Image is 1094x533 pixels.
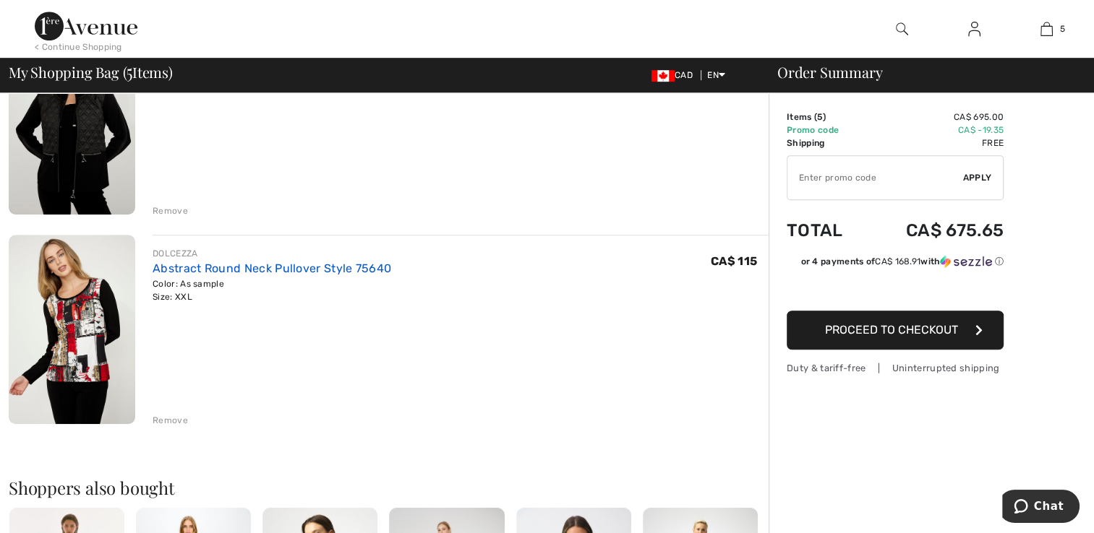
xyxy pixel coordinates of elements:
[127,61,132,80] span: 5
[957,20,992,38] a: Sign In
[787,311,1004,350] button: Proceed to Checkout
[787,361,1004,375] div: Duty & tariff-free | Uninterrupted shipping
[866,136,1004,149] td: Free
[760,65,1085,79] div: Order Summary
[153,247,391,260] div: DOLCEZZA
[651,70,675,82] img: Canadian Dollar
[800,255,1004,268] div: or 4 payments of with
[9,25,135,214] img: Quilted Jacket with Zipper Style 75119
[1002,490,1080,526] iframe: Opens a widget where you can chat to one of our agents
[963,171,992,184] span: Apply
[825,323,958,337] span: Proceed to Checkout
[153,261,391,275] a: Abstract Round Neck Pullover Style 75640
[35,12,137,40] img: 1ère Avenue
[651,70,698,80] span: CAD
[153,414,188,427] div: Remove
[9,479,769,496] h2: Shoppers also bought
[875,256,920,266] span: CA$ 168.91
[968,20,980,38] img: My Info
[1011,20,1082,38] a: 5
[153,204,188,217] div: Remove
[707,70,725,80] span: EN
[787,206,866,255] td: Total
[866,206,1004,255] td: CA$ 675.65
[817,112,822,122] span: 5
[9,65,173,79] span: My Shopping Bag ( Items)
[787,273,1004,305] iframe: PayPal-paypal
[940,255,992,268] img: Sezzle
[711,254,757,268] span: CA$ 115
[866,110,1004,123] td: CA$ 695.00
[35,40,122,53] div: < Continue Shopping
[1040,20,1053,38] img: My Bag
[9,235,135,425] img: Abstract Round Neck Pullover Style 75640
[1060,22,1065,35] span: 5
[787,255,1004,273] div: or 4 payments ofCA$ 168.91withSezzle Click to learn more about Sezzle
[896,20,908,38] img: search the website
[787,156,963,199] input: Promo code
[153,277,391,303] div: Color: As sample Size: XXL
[787,136,866,149] td: Shipping
[787,123,866,136] td: Promo code
[866,123,1004,136] td: CA$ -19.35
[787,110,866,123] td: Items ( )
